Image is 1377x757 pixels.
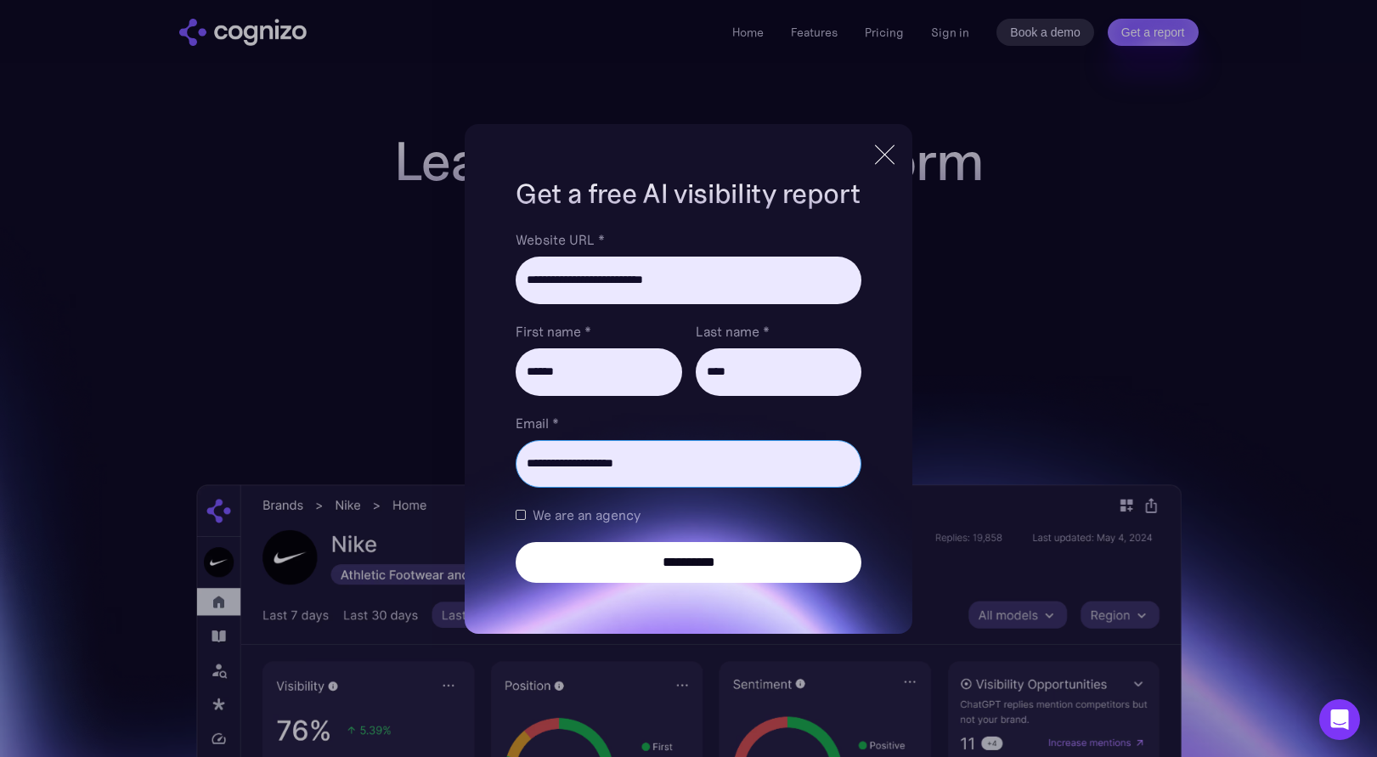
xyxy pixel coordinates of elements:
[516,175,861,212] h1: Get a free AI visibility report
[516,413,861,433] label: Email *
[516,229,861,250] label: Website URL *
[696,321,861,342] label: Last name *
[533,505,641,525] span: We are an agency
[1319,699,1360,740] div: Open Intercom Messenger
[516,229,861,583] form: Brand Report Form
[516,321,681,342] label: First name *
